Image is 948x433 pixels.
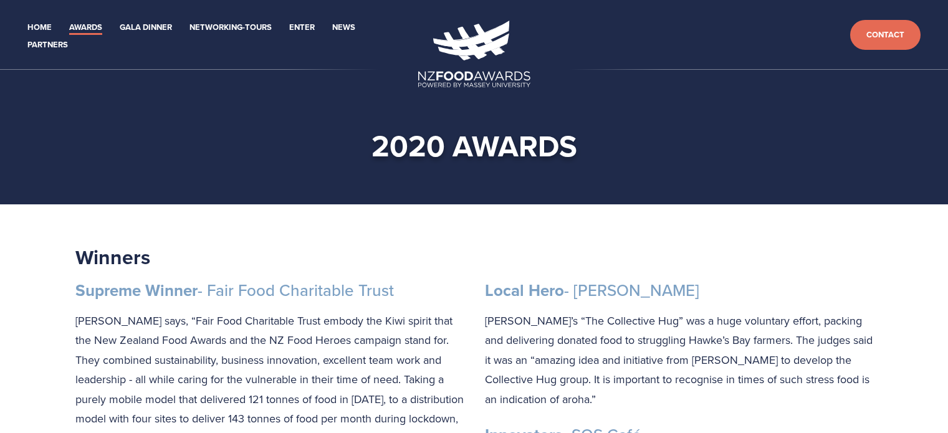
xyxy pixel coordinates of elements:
strong: Winners [75,242,150,272]
p: [PERSON_NAME]’s “The Collective Hug” was a huge voluntary effort, packing and delivering donated ... [485,311,873,409]
h3: - [PERSON_NAME] [485,280,873,301]
a: News [332,21,355,35]
strong: Supreme Winner [75,278,198,302]
h3: - Fair Food Charitable Trust [75,280,464,301]
a: Enter [289,21,315,35]
a: Partners [27,38,68,52]
a: Awards [69,21,102,35]
strong: Local Hero [485,278,564,302]
a: Home [27,21,52,35]
a: Gala Dinner [120,21,172,35]
a: Networking-Tours [189,21,272,35]
h1: 2020 AWARDS [95,127,853,164]
a: Contact [850,20,921,50]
